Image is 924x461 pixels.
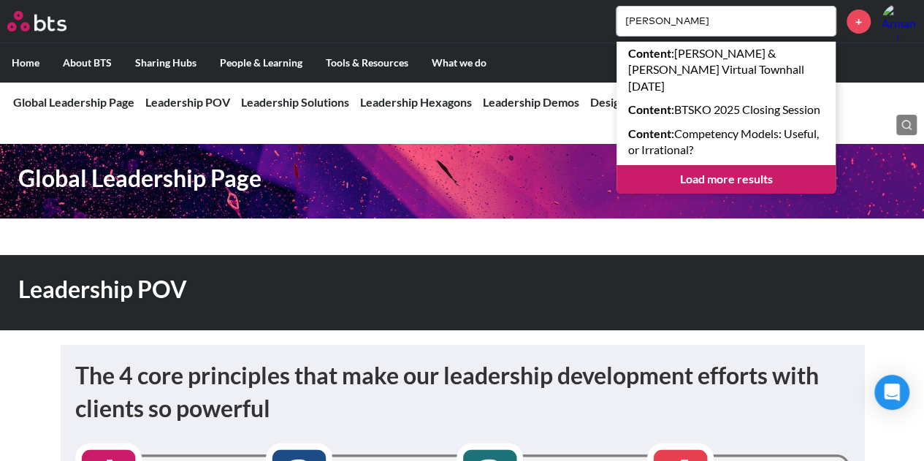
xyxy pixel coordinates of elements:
strong: Content [628,126,671,140]
a: Designing for Impact [590,95,698,109]
h1: Global Leadership Page [18,162,639,195]
a: Profile [882,4,917,39]
a: Go home [7,11,93,31]
strong: Content [628,102,671,116]
label: People & Learning [208,44,314,82]
a: Leadership POV [145,95,230,109]
img: BTS Logo [7,11,66,31]
div: Open Intercom Messenger [874,375,909,410]
label: What we do [420,44,498,82]
h1: The 4 core principles that make our leadership development efforts with clients so powerful [75,359,849,425]
a: Content:BTSKO 2025 Closing Session [616,98,836,121]
h1: Leadership POV [18,273,639,306]
label: Sharing Hubs [123,44,208,82]
a: + [847,9,871,34]
a: Load more results [616,165,836,193]
label: About BTS [51,44,123,82]
a: Content:[PERSON_NAME] & [PERSON_NAME] Virtual Townhall [DATE] [616,42,836,98]
a: Content:Competency Models: Useful, or Irrational? [616,122,836,162]
a: Leadership Solutions [241,95,349,109]
img: Armando Galvez [882,4,917,39]
a: Leadership Demos [483,95,579,109]
strong: Content [628,46,671,60]
label: Tools & Resources [314,44,420,82]
a: Global Leadership Page [13,95,134,109]
a: Leadership Hexagons [360,95,472,109]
